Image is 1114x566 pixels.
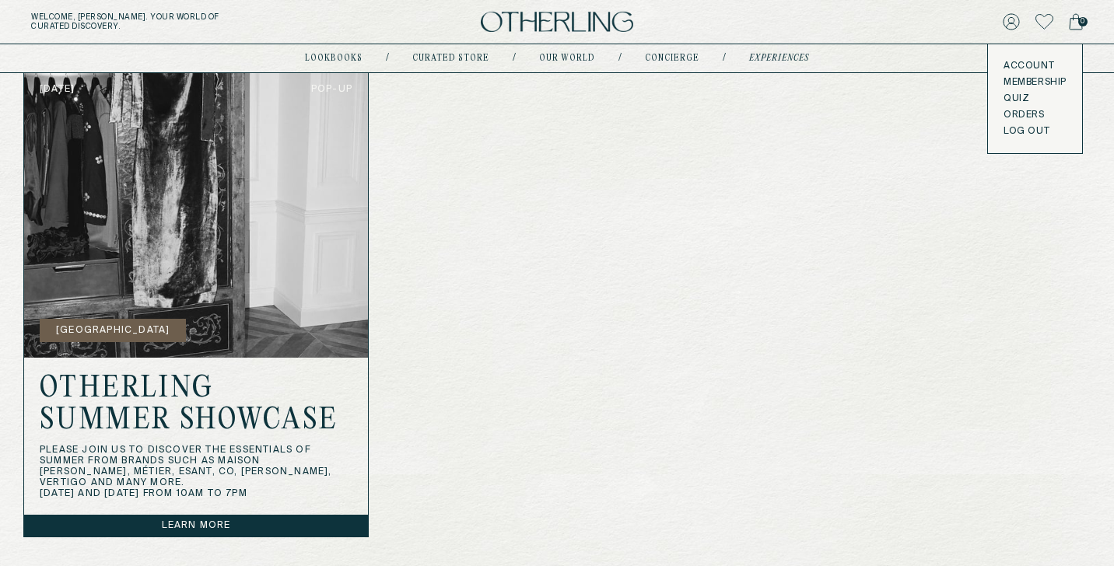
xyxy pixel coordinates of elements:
[40,84,75,95] span: [DATE]
[1004,76,1067,89] a: Membership
[749,54,809,62] a: experiences
[24,515,368,536] a: Learn more
[1069,11,1083,33] a: 0
[1078,17,1088,26] span: 0
[40,319,186,342] button: [GEOGRAPHIC_DATA]
[24,68,368,358] img: background
[645,54,699,62] a: concierge
[618,52,622,65] div: /
[1004,60,1067,72] a: Account
[539,54,595,62] a: Our world
[386,52,389,65] div: /
[305,54,363,62] a: lookbooks
[1004,93,1067,105] a: Quiz
[723,52,726,65] div: /
[481,12,633,33] img: logo
[40,373,352,437] h2: Otherling Summer Showcase
[40,445,352,499] p: Please join us to discover the essentials of summer from brands such as Maison [PERSON_NAME], Mét...
[31,12,347,31] h5: Welcome, [PERSON_NAME] . Your world of curated discovery.
[1004,109,1067,121] a: Orders
[311,84,352,95] span: pop-up
[412,54,489,62] a: Curated store
[513,52,516,65] div: /
[1004,125,1049,138] button: LOG OUT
